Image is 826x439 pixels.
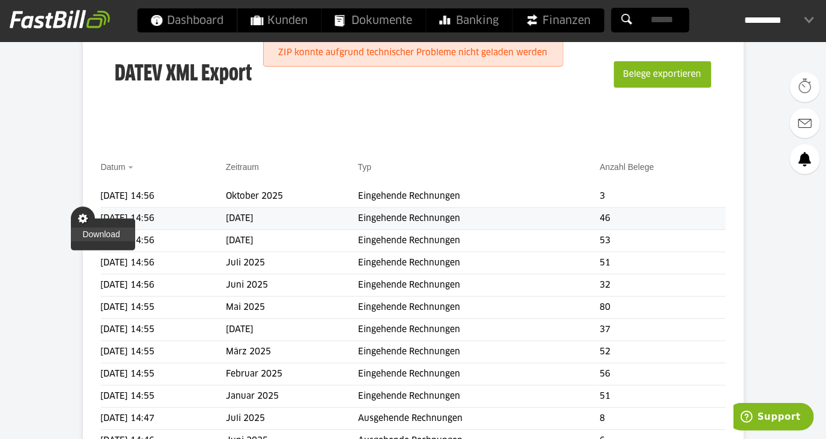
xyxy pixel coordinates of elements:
[101,386,226,408] td: [DATE] 14:55
[526,8,591,32] span: Finanzen
[358,386,600,408] td: Eingehende Rechnungen
[279,42,548,64] a: ZIP konnte aufgrund technischer Probleme nicht geladen werden
[150,8,223,32] span: Dashboard
[358,186,600,208] td: Eingehende Rechnungen
[358,252,600,274] td: Eingehende Rechnungen
[237,8,321,32] a: Kunden
[358,162,372,172] a: Typ
[600,319,725,341] td: 37
[115,36,252,113] h3: DATEV XML Export
[358,408,600,430] td: Ausgehende Rechnungen
[426,8,512,32] a: Banking
[101,341,226,363] td: [DATE] 14:55
[226,341,358,363] td: März 2025
[226,386,358,408] td: Januar 2025
[226,186,358,208] td: Oktober 2025
[600,230,725,252] td: 53
[358,274,600,297] td: Eingehende Rechnungen
[358,341,600,363] td: Eingehende Rechnungen
[358,363,600,386] td: Eingehende Rechnungen
[101,230,226,252] td: [DATE] 14:56
[226,162,259,172] a: Zeitraum
[358,230,600,252] td: Eingehende Rechnungen
[600,297,725,319] td: 80
[128,166,136,169] img: sort_desc.gif
[600,252,725,274] td: 51
[335,8,412,32] span: Dokumente
[101,208,226,230] td: [DATE] 14:56
[101,252,226,274] td: [DATE] 14:56
[600,363,725,386] td: 56
[101,186,226,208] td: [DATE] 14:56
[101,274,226,297] td: [DATE] 14:56
[226,297,358,319] td: Mai 2025
[101,297,226,319] td: [DATE] 14:55
[226,230,358,252] td: [DATE]
[439,8,499,32] span: Banking
[137,8,237,32] a: Dashboard
[226,252,358,274] td: Juli 2025
[600,208,725,230] td: 46
[226,408,358,430] td: Juli 2025
[10,10,110,29] img: fastbill_logo_white.png
[358,319,600,341] td: Eingehende Rechnungen
[101,162,126,172] a: Datum
[614,61,711,88] button: Belege exportieren
[358,297,600,319] td: Eingehende Rechnungen
[512,8,604,32] a: Finanzen
[733,403,814,433] iframe: Öffnet ein Widget, in dem Sie weitere Informationen finden
[101,319,226,341] td: [DATE] 14:55
[226,274,358,297] td: Juni 2025
[226,319,358,341] td: [DATE]
[600,341,725,363] td: 52
[321,8,425,32] a: Dokumente
[101,363,226,386] td: [DATE] 14:55
[600,274,725,297] td: 32
[600,408,725,430] td: 8
[101,408,226,430] td: [DATE] 14:47
[71,228,135,241] a: Download
[226,208,358,230] td: [DATE]
[600,386,725,408] td: 51
[226,363,358,386] td: Februar 2025
[358,208,600,230] td: Eingehende Rechnungen
[600,186,725,208] td: 3
[251,8,308,32] span: Kunden
[600,162,654,172] a: Anzahl Belege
